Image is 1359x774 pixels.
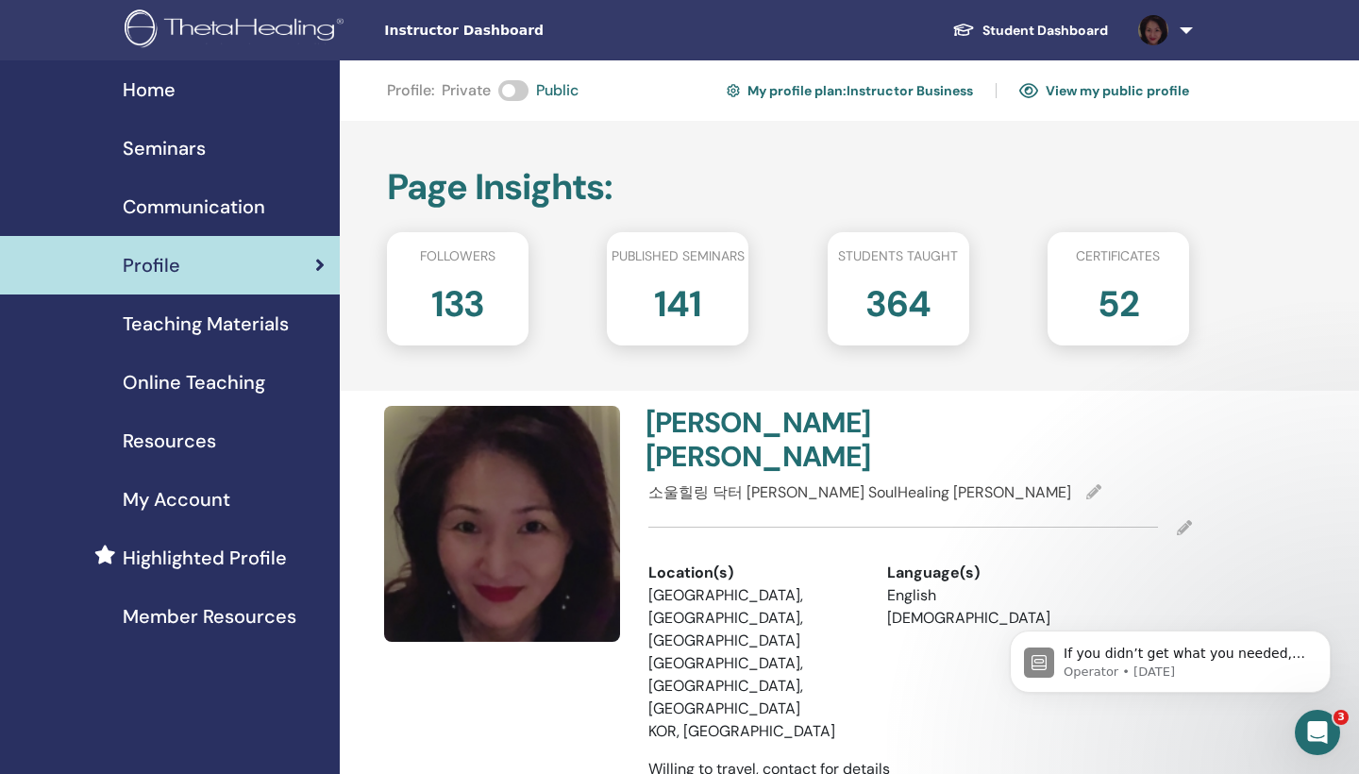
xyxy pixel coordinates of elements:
[387,79,434,102] span: Profile :
[387,166,1189,210] h2: Page Insights :
[648,482,1071,502] span: 소울힐링 닥터 [PERSON_NAME] SoulHealing [PERSON_NAME]
[384,21,667,41] span: Instructor Dashboard
[981,591,1359,723] iframe: Intercom notifications message
[123,193,265,221] span: Communication
[384,406,620,642] img: default.jpg
[952,22,975,38] img: graduation-cap-white.svg
[123,251,180,279] span: Profile
[887,607,1098,630] li: [DEMOGRAPHIC_DATA]
[431,274,485,327] h2: 133
[123,427,216,455] span: Resources
[123,134,206,162] span: Seminars
[123,602,296,631] span: Member Resources
[648,584,859,652] li: [GEOGRAPHIC_DATA], [GEOGRAPHIC_DATA], [GEOGRAPHIC_DATA]
[1138,15,1168,45] img: default.jpg
[654,274,701,327] h2: 141
[420,246,495,266] span: Followers
[123,368,265,396] span: Online Teaching
[648,720,859,743] li: KOR, [GEOGRAPHIC_DATA]
[1019,82,1038,99] img: eye.svg
[1295,710,1340,755] iframe: Intercom live chat
[442,79,491,102] span: Private
[123,76,176,104] span: Home
[648,652,859,720] li: [GEOGRAPHIC_DATA], [GEOGRAPHIC_DATA], [GEOGRAPHIC_DATA]
[125,9,350,52] img: logo.png
[865,274,931,327] h2: 364
[123,310,289,338] span: Teaching Materials
[887,562,1098,584] div: Language(s)
[1019,76,1189,106] a: View my public profile
[727,81,740,100] img: cog.svg
[1076,246,1160,266] span: Certificates
[887,584,1098,607] li: English
[536,79,579,102] span: Public
[648,562,733,584] span: Location(s)
[123,544,287,572] span: Highlighted Profile
[838,246,958,266] span: Students taught
[727,76,973,106] a: My profile plan:Instructor Business
[612,246,745,266] span: Published seminars
[1098,274,1139,327] h2: 52
[1334,710,1349,725] span: 3
[646,406,909,474] h4: [PERSON_NAME] [PERSON_NAME]
[937,13,1123,48] a: Student Dashboard
[123,485,230,513] span: My Account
